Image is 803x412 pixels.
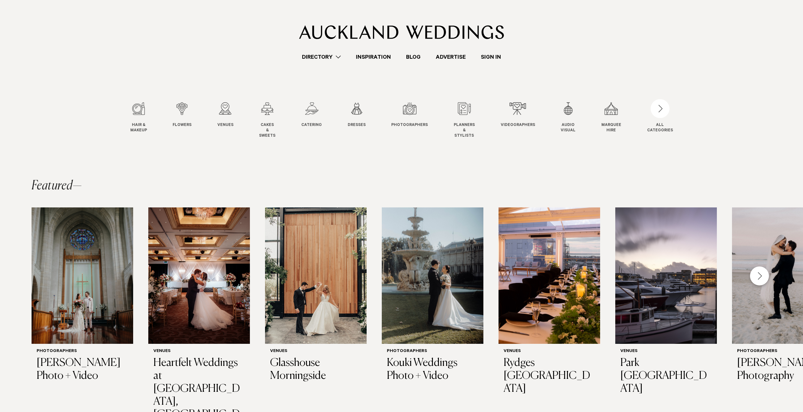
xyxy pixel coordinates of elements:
a: Auckland Weddings Photographers | Chris Turner Photo + Video Photographers [PERSON_NAME] Photo + ... [32,207,133,387]
a: Photographers [391,102,428,128]
swiper-slide: 11 / 12 [601,102,634,139]
h6: Venues [504,349,595,354]
a: Advertise [428,53,473,61]
button: ALLCATEGORIES [647,102,673,132]
img: Just married at Glasshouse [265,207,367,344]
a: Yacht in the harbour at Park Hyatt Auckland Venues Park [GEOGRAPHIC_DATA] [615,207,717,400]
h3: Park [GEOGRAPHIC_DATA] [620,357,712,395]
h6: Venues [620,349,712,354]
h6: Venues [153,349,245,354]
span: Flowers [173,123,192,128]
span: Cakes & Sweets [259,123,275,139]
a: Auckland Weddings Photographers | Kouki Weddings Photo + Video Photographers Kouki Weddings Photo... [382,207,483,387]
span: Catering [301,123,322,128]
h3: [PERSON_NAME] Photo + Video [37,357,128,383]
a: Venues [217,102,233,128]
h3: Glasshouse Morningside [270,357,362,383]
swiper-slide: 6 / 12 [348,102,378,139]
span: Videographers [501,123,535,128]
span: Venues [217,123,233,128]
span: Dresses [348,123,366,128]
span: Planners & Stylists [454,123,475,139]
img: Auckland Weddings Logo [299,25,504,39]
swiper-slide: 1 / 12 [130,102,160,139]
span: Marquee Hire [601,123,621,134]
a: Sign In [473,53,509,61]
a: Marquee Hire [601,102,621,134]
a: Videographers [501,102,535,128]
a: Cakes & Sweets [259,102,275,139]
span: Audio Visual [561,123,576,134]
h6: Photographers [387,349,478,354]
swiper-slide: 2 / 12 [173,102,204,139]
swiper-slide: 4 / 12 [259,102,288,139]
a: Planners & Stylists [454,102,475,139]
swiper-slide: 3 / 12 [217,102,246,139]
swiper-slide: 8 / 12 [454,102,487,139]
a: Catering [301,102,322,128]
h6: Venues [270,349,362,354]
swiper-slide: 10 / 12 [561,102,588,139]
div: ALL CATEGORIES [647,123,673,134]
swiper-slide: 5 / 12 [301,102,334,139]
h2: Featured [32,180,82,192]
img: Auckland Weddings Photographers | Chris Turner Photo + Video [32,207,133,344]
swiper-slide: 9 / 12 [501,102,548,139]
h3: Rydges [GEOGRAPHIC_DATA] [504,357,595,395]
a: Dresses [348,102,366,128]
a: Audio Visual [561,102,576,134]
a: Directory [294,53,348,61]
span: Hair & Makeup [130,123,147,134]
a: Flowers [173,102,192,128]
a: Just married at Glasshouse Venues Glasshouse Morningside [265,207,367,387]
img: Auckland Weddings Venues | Rydges Auckland [499,207,600,344]
a: Inspiration [348,53,399,61]
a: Hair & Makeup [130,102,147,134]
img: Auckland Weddings Venues | Heartfelt Weddings at Cordis, Auckland [148,207,250,344]
img: Yacht in the harbour at Park Hyatt Auckland [615,207,717,344]
img: Auckland Weddings Photographers | Kouki Weddings Photo + Video [382,207,483,344]
h3: Kouki Weddings Photo + Video [387,357,478,383]
a: Auckland Weddings Venues | Rydges Auckland Venues Rydges [GEOGRAPHIC_DATA] [499,207,600,400]
swiper-slide: 7 / 12 [391,102,440,139]
a: Blog [399,53,428,61]
h6: Photographers [37,349,128,354]
span: Photographers [391,123,428,128]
